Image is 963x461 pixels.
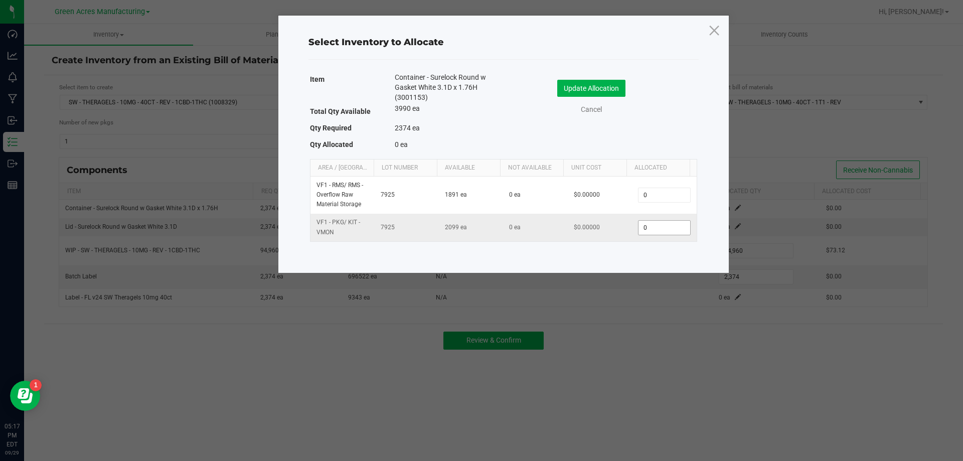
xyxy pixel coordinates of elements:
span: 0 ea [395,140,408,148]
td: 7925 [375,177,439,214]
label: Total Qty Available [310,104,371,118]
th: Lot Number [374,160,437,177]
span: 0 ea [509,191,521,198]
span: 1891 ea [445,191,467,198]
iframe: Resource center [10,381,40,411]
button: Update Allocation [557,80,625,97]
label: Qty Required [310,121,352,135]
label: Qty Allocated [310,137,353,151]
span: 3990 ea [395,104,420,112]
span: $0.00000 [574,224,600,231]
span: $0.00000 [574,191,600,198]
td: 7925 [375,214,439,241]
span: Select Inventory to Allocate [308,37,444,48]
span: 2374 ea [395,124,420,132]
th: Area / [GEOGRAPHIC_DATA] [310,160,374,177]
th: Unit Cost [563,160,626,177]
span: VF1 - PKG / KIT - VMON [316,219,360,235]
span: Container - Surelock Round w Gasket White 3.1D x 1.76H (3001153) [395,72,488,102]
label: Item [310,72,325,86]
th: Not Available [500,160,563,177]
th: Allocated [626,160,690,177]
th: Available [437,160,500,177]
span: VF1 - RMS / RMS - Overflow Raw Material Storage [316,182,363,208]
span: 0 ea [509,224,521,231]
span: 2099 ea [445,224,467,231]
iframe: Resource center unread badge [30,379,42,391]
a: Cancel [571,104,611,115]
